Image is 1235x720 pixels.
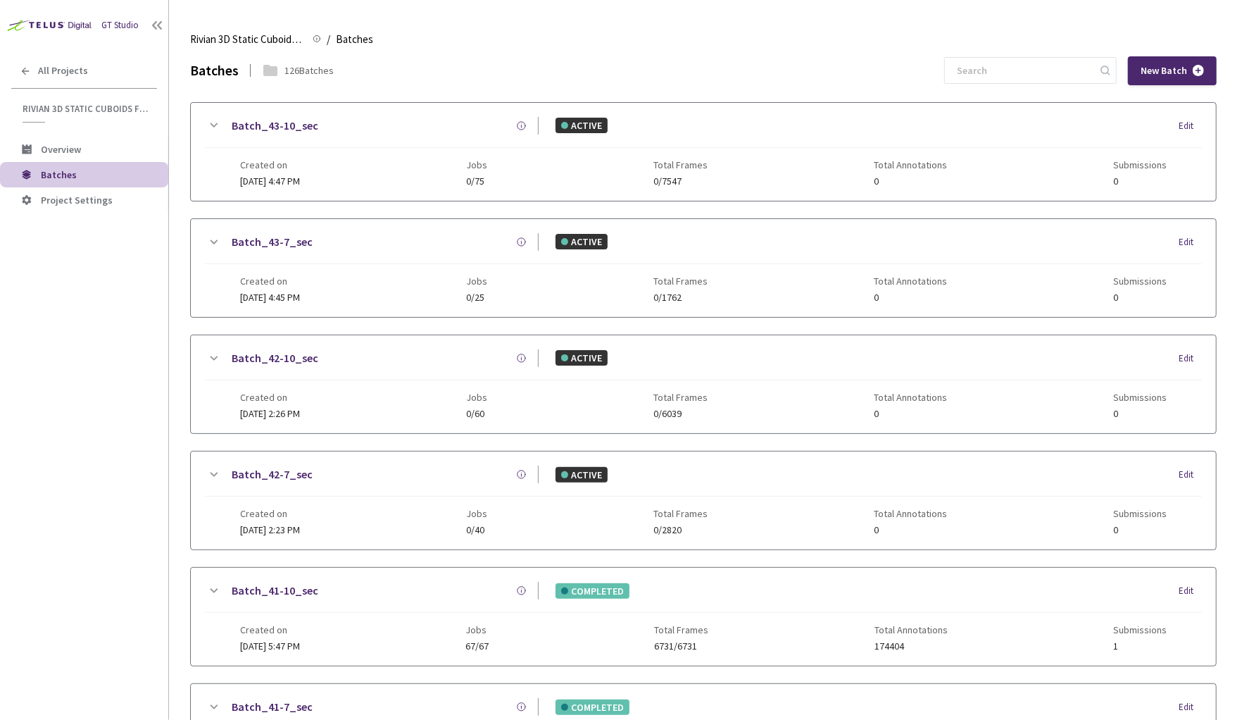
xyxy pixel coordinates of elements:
[874,275,947,287] span: Total Annotations
[556,350,608,366] div: ACTIVE
[556,234,608,249] div: ACTIVE
[874,292,947,303] span: 0
[874,176,947,187] span: 0
[874,159,947,170] span: Total Annotations
[466,409,487,419] span: 0/60
[466,508,487,519] span: Jobs
[466,176,487,187] span: 0/75
[240,640,300,652] span: [DATE] 5:47 PM
[874,409,947,419] span: 0
[653,176,708,187] span: 0/7547
[1113,275,1167,287] span: Submissions
[466,275,487,287] span: Jobs
[466,392,487,403] span: Jobs
[1113,508,1167,519] span: Submissions
[1113,525,1167,535] span: 0
[240,175,300,187] span: [DATE] 4:47 PM
[190,59,239,81] div: Batches
[1113,641,1167,652] span: 1
[653,292,708,303] span: 0/1762
[41,143,81,156] span: Overview
[1179,700,1202,714] div: Edit
[232,233,313,251] a: Batch_43-7_sec
[874,624,948,635] span: Total Annotations
[232,349,318,367] a: Batch_42-10_sec
[653,392,708,403] span: Total Frames
[556,118,608,133] div: ACTIVE
[240,523,300,536] span: [DATE] 2:23 PM
[240,508,300,519] span: Created on
[653,409,708,419] span: 0/6039
[240,407,300,420] span: [DATE] 2:26 PM
[1113,292,1167,303] span: 0
[653,275,708,287] span: Total Frames
[336,31,373,48] span: Batches
[1141,65,1187,77] span: New Batch
[23,103,149,115] span: Rivian 3D Static Cuboids fixed[2024-25]
[1113,392,1167,403] span: Submissions
[466,292,487,303] span: 0/25
[1179,119,1202,133] div: Edit
[240,275,300,287] span: Created on
[1113,624,1167,635] span: Submissions
[465,641,489,652] span: 67/67
[240,159,300,170] span: Created on
[556,700,629,715] div: COMPLETED
[556,467,608,483] div: ACTIVE
[653,159,708,170] span: Total Frames
[232,117,318,135] a: Batch_43-10_sec
[191,452,1216,550] div: Batch_42-7_secACTIVEEditCreated on[DATE] 2:23 PMJobs0/40Total Frames0/2820Total Annotations0Submi...
[874,525,947,535] span: 0
[1113,409,1167,419] span: 0
[284,63,334,78] div: 126 Batches
[466,159,487,170] span: Jobs
[240,291,300,304] span: [DATE] 4:45 PM
[191,103,1216,201] div: Batch_43-10_secACTIVEEditCreated on[DATE] 4:47 PMJobs0/75Total Frames0/7547Total Annotations0Subm...
[232,582,318,600] a: Batch_41-10_sec
[1179,468,1202,482] div: Edit
[190,31,304,48] span: Rivian 3D Static Cuboids fixed[2024-25]
[653,508,708,519] span: Total Frames
[556,583,629,599] div: COMPLETED
[655,624,709,635] span: Total Frames
[232,466,313,483] a: Batch_42-7_sec
[466,525,487,535] span: 0/40
[874,641,948,652] span: 174404
[191,568,1216,666] div: Batch_41-10_secCOMPLETEDEditCreated on[DATE] 5:47 PMJobs67/67Total Frames6731/6731Total Annotatio...
[1179,352,1202,366] div: Edit
[191,219,1216,317] div: Batch_43-7_secACTIVEEditCreated on[DATE] 4:45 PMJobs0/25Total Frames0/1762Total Annotations0Submi...
[41,168,77,181] span: Batches
[240,392,300,403] span: Created on
[874,392,947,403] span: Total Annotations
[874,508,947,519] span: Total Annotations
[948,58,1098,83] input: Search
[41,194,113,206] span: Project Settings
[465,624,489,635] span: Jobs
[191,335,1216,433] div: Batch_42-10_secACTIVEEditCreated on[DATE] 2:26 PMJobs0/60Total Frames0/6039Total Annotations0Subm...
[655,641,709,652] span: 6731/6731
[327,31,330,48] li: /
[240,624,300,635] span: Created on
[1179,235,1202,249] div: Edit
[38,65,88,77] span: All Projects
[232,698,313,716] a: Batch_41-7_sec
[1113,176,1167,187] span: 0
[653,525,708,535] span: 0/2820
[101,18,139,32] div: GT Studio
[1179,584,1202,598] div: Edit
[1113,159,1167,170] span: Submissions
